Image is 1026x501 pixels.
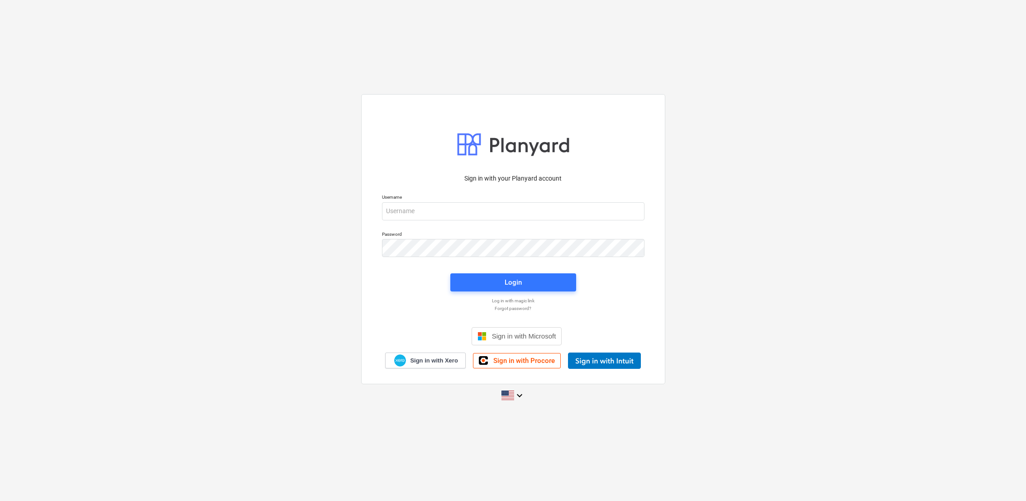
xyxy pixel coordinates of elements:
input: Username [382,202,644,220]
img: Xero logo [394,354,406,367]
i: keyboard_arrow_down [514,390,525,401]
span: Sign in with Xero [410,357,458,365]
p: Password [382,231,644,239]
a: Sign in with Procore [473,353,561,368]
div: Login [505,277,522,288]
a: Log in with magic link [377,298,649,304]
img: Microsoft logo [477,332,487,341]
a: Sign in with Xero [385,353,466,368]
span: Sign in with Procore [493,357,555,365]
p: Sign in with your Planyard account [382,174,644,183]
p: Username [382,194,644,202]
a: Forgot password? [377,305,649,311]
span: Sign in with Microsoft [492,332,556,340]
button: Login [450,273,576,291]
